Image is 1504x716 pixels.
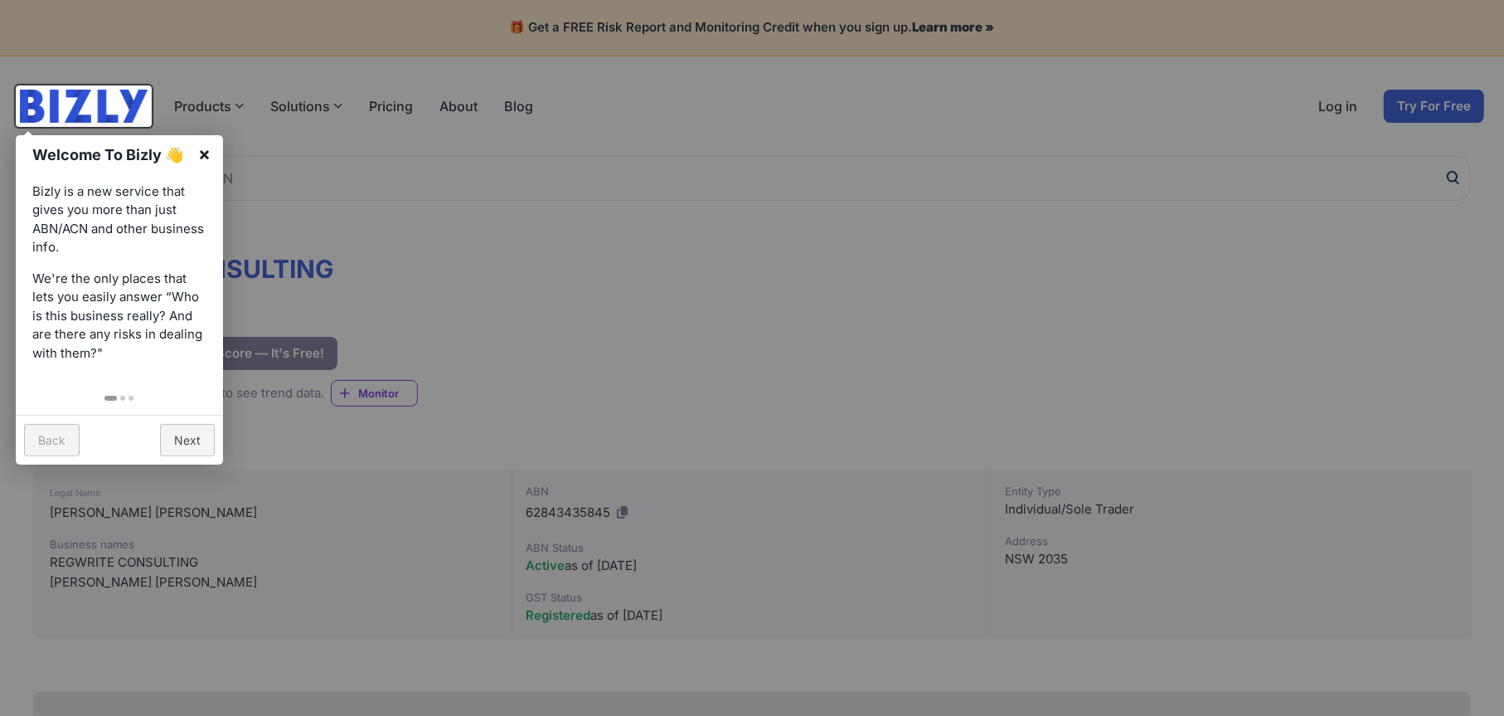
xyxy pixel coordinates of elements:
a: × [186,135,223,173]
p: Bizly is a new service that gives you more than just ABN/ACN and other business info. [32,183,206,257]
p: We're the only places that lets you easily answer “Who is this business really? And are there any... [32,270,206,363]
a: Back [24,424,80,456]
h1: Welcome To Bizly 👋 [32,144,189,166]
a: Next [160,424,215,456]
